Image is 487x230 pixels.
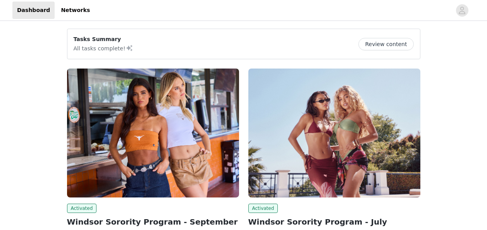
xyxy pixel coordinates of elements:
span: Activated [248,204,278,213]
h2: Windsor Sorority Program - July [248,216,420,228]
a: Dashboard [12,2,55,19]
img: Windsor [248,69,420,197]
img: Windsor [67,69,239,197]
button: Review content [358,38,413,50]
p: Tasks Summary [74,35,133,43]
a: Networks [56,2,95,19]
span: Activated [67,204,97,213]
p: All tasks complete! [74,43,133,53]
div: avatar [458,4,466,17]
h2: Windsor Sorority Program - September [67,216,239,228]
